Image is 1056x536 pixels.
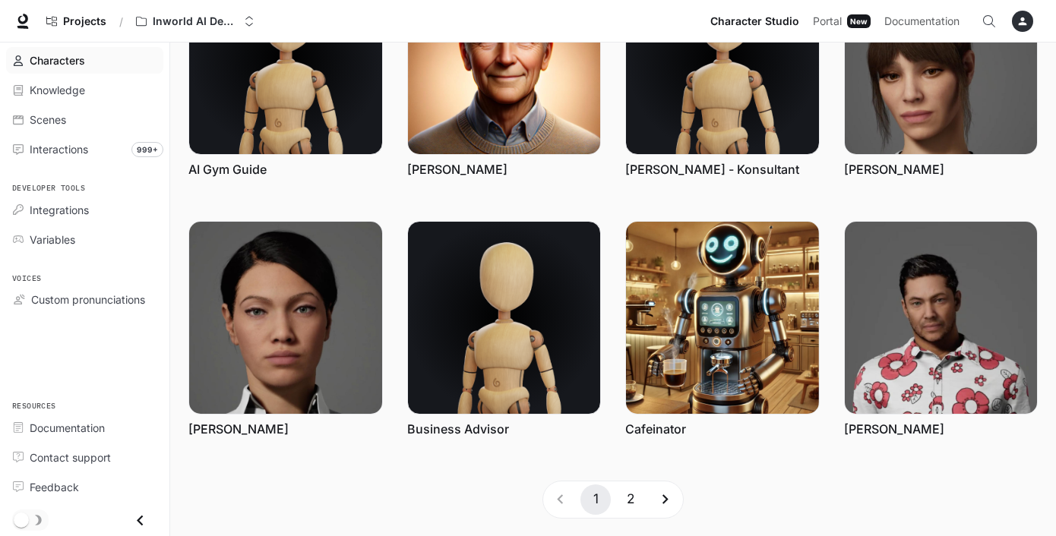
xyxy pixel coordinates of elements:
[6,106,163,133] a: Scenes
[123,505,157,536] button: Close drawer
[30,449,111,465] span: Contact support
[580,484,611,515] button: page 1
[807,6,877,36] a: PortalNew
[847,14,871,28] div: New
[704,6,805,36] a: Character Studio
[710,12,799,31] span: Character Studio
[40,6,113,36] a: Go to projects
[188,421,289,437] a: [PERSON_NAME]
[625,421,686,437] a: Cafeinator
[884,12,960,31] span: Documentation
[6,136,163,162] a: Interactions
[407,421,509,437] a: Business Advisor
[813,12,842,31] span: Portal
[30,112,66,128] span: Scenes
[113,14,129,30] div: /
[878,6,971,36] a: Documentation
[189,222,382,415] img: Anna Oshee
[542,481,684,519] nav: pagination navigation
[6,226,163,253] a: Variables
[408,222,601,415] img: Business Advisor
[188,161,267,178] a: AI Gym Guide
[30,141,88,157] span: Interactions
[6,47,163,74] a: Characters
[131,142,163,157] span: 999+
[6,286,163,313] a: Custom pronunciations
[650,484,681,515] button: Go to next page
[30,232,75,248] span: Variables
[6,197,163,223] a: Integrations
[30,82,85,98] span: Knowledge
[407,161,507,178] a: [PERSON_NAME]
[6,77,163,103] a: Knowledge
[6,415,163,441] a: Documentation
[14,511,29,528] span: Dark mode toggle
[6,444,163,471] a: Contact support
[844,161,944,178] a: [PERSON_NAME]
[30,420,105,436] span: Documentation
[30,202,89,218] span: Integrations
[30,52,85,68] span: Characters
[153,15,238,28] p: Inworld AI Demos kamil
[626,222,819,415] img: Cafeinator
[844,421,944,437] a: [PERSON_NAME]
[6,474,163,500] a: Feedback
[63,15,106,28] span: Projects
[31,292,145,307] span: Custom pronunciations
[129,6,261,36] button: Open workspace menu
[30,479,79,495] span: Feedback
[615,484,646,515] button: Go to page 2
[845,222,1038,415] img: Diego Herrera Suarez
[974,6,1004,36] button: Open Command Menu
[625,161,799,178] a: [PERSON_NAME] - Konsultant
